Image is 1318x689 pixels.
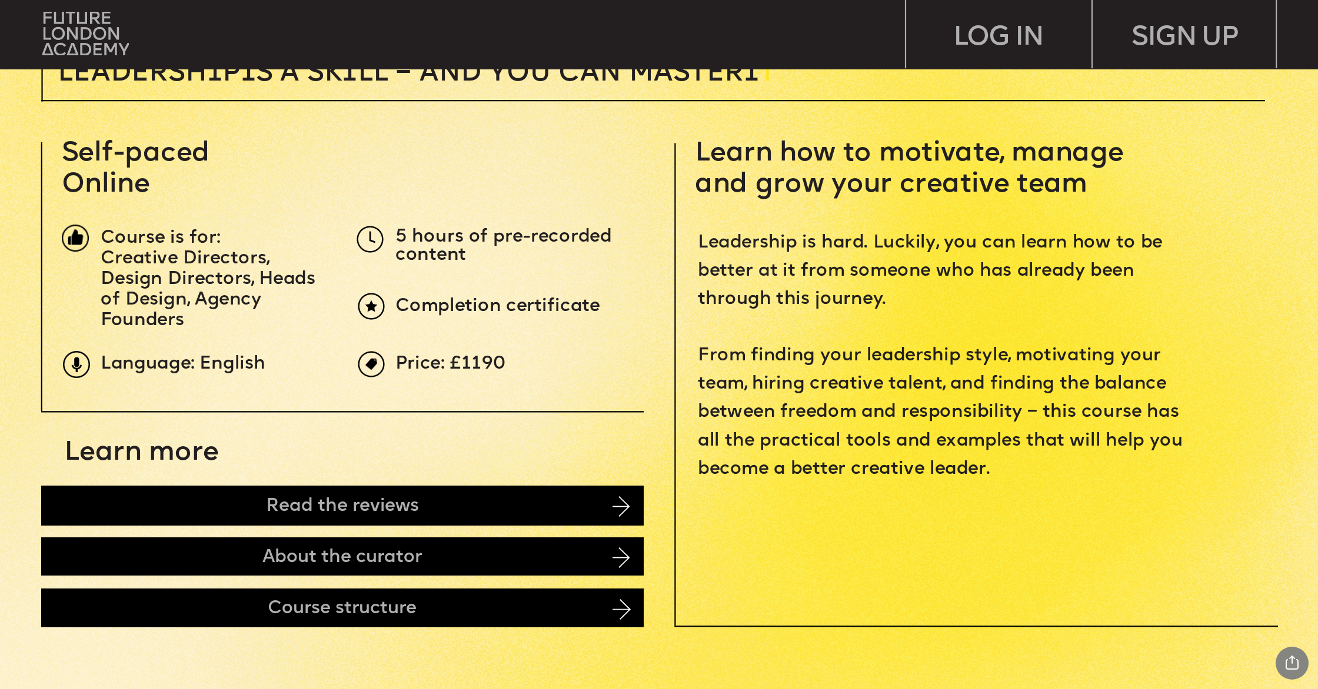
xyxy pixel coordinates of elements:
img: image-14cb1b2c-41b0-4782-8715-07bdb6bd2f06.png [613,496,629,517]
span: i [207,60,222,87]
span: 5 hours of pre-recorded content [395,228,617,265]
img: upload-6b0d0326-a6ce-441c-aac1-c2ff159b353e.png [358,293,385,320]
img: upload-5dcb7aea-3d7f-4093-a867-f0427182171d.png [357,226,384,253]
img: image-1fa7eedb-a71f-428c-a033-33de134354ef.png [62,225,89,252]
span: Course is for: [101,229,220,248]
span: Learn more [64,440,219,467]
img: upload-9eb2eadd-7bf9-4b2b-b585-6dd8b9275b41.png [63,351,90,378]
span: Online [62,170,149,198]
span: Leadership is hard. Luckily, you can learn how to be better at it from someone who has already be... [698,233,1188,479]
span: Price: £1190 [395,354,506,374]
span: i [241,60,256,87]
img: image-d430bf59-61f2-4e83-81f2-655be665a85d.png [613,547,629,568]
img: upload-bfdffa89-fac7-4f57-a443-c7c39906ba42.png [42,12,129,55]
span: i [342,60,358,87]
span: Language: English [101,354,265,374]
span: i [744,60,759,87]
img: image-ebac62b4-e37e-4ca8-99fd-bb379c720805.png [613,599,631,620]
div: Share [1276,647,1309,680]
span: Completion certificate [395,297,600,316]
span: Creative Directors, Design Directors, Heads of Design, Agency Founders [101,249,321,330]
span: Learn how to motivate, manage and grow your creative team [695,140,1131,198]
img: upload-969c61fd-ea08-4d05-af36-d273f2608f5e.png [358,351,385,378]
p: T [58,60,984,87]
span: Self-paced [62,140,210,167]
span: Leadersh p s a sk ll – and you can MASTER [58,60,759,87]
